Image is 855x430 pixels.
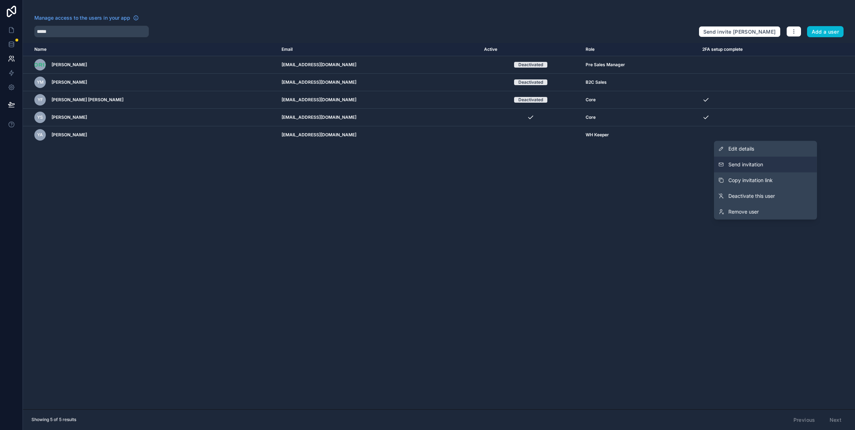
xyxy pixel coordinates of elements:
[714,141,817,157] a: Edit details
[480,43,581,56] th: Active
[37,114,43,120] span: YS
[714,157,817,172] button: Send invitation
[277,56,480,74] td: [EMAIL_ADDRESS][DOMAIN_NAME]
[807,26,844,38] button: Add a user
[277,43,480,56] th: Email
[277,126,480,144] td: [EMAIL_ADDRESS][DOMAIN_NAME]
[518,62,543,68] div: Deactivated
[728,145,754,152] span: Edit details
[31,417,76,422] span: Showing 5 of 5 results
[714,204,817,220] a: Remove user
[581,43,698,56] th: Role
[37,79,44,85] span: YM
[728,177,773,184] span: Copy invitation link
[277,109,480,126] td: [EMAIL_ADDRESS][DOMAIN_NAME]
[52,132,87,138] span: [PERSON_NAME]
[586,97,596,103] span: Core
[699,26,781,38] button: Send invite [PERSON_NAME]
[586,114,596,120] span: Core
[23,43,277,56] th: Name
[277,74,480,91] td: [EMAIL_ADDRESS][DOMAIN_NAME]
[728,192,775,200] span: Deactivate this user
[52,79,87,85] span: [PERSON_NAME]
[23,43,855,409] div: scrollable content
[37,132,43,138] span: YA
[38,97,43,103] span: YF
[277,91,480,109] td: [EMAIL_ADDRESS][DOMAIN_NAME]
[518,97,543,103] div: Deactivated
[34,14,139,21] a: Manage access to the users in your app
[52,97,123,103] span: [PERSON_NAME] [PERSON_NAME]
[518,79,543,85] div: Deactivated
[698,43,817,56] th: 2FA setup complete
[714,172,817,188] button: Copy invitation link
[586,62,625,68] span: Pre Sales Manager
[34,14,130,21] span: Manage access to the users in your app
[52,62,87,68] span: [PERSON_NAME]
[714,188,817,204] a: Deactivate this user
[728,161,763,168] span: Send invitation
[728,208,759,215] span: Remove user
[586,132,609,138] span: WH Keeper
[52,114,87,120] span: [PERSON_NAME]
[586,79,607,85] span: B2C Sales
